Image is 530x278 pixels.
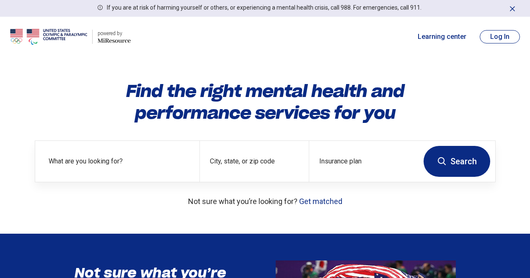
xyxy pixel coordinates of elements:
[10,27,131,47] a: USOPCpowered by
[480,30,520,43] button: Log In
[35,196,496,207] p: Not sure what you’re looking for?
[98,30,131,37] div: powered by
[424,146,490,177] button: Search
[299,197,342,206] a: Get matched
[35,80,496,124] h1: Find the right mental health and performance services for you
[49,156,189,166] label: What are you looking for?
[508,3,517,13] button: Dismiss
[418,32,466,42] a: Learning center
[107,3,421,12] p: If you are at risk of harming yourself or others, or experiencing a mental health crisis, call 98...
[10,27,87,47] img: USOPC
